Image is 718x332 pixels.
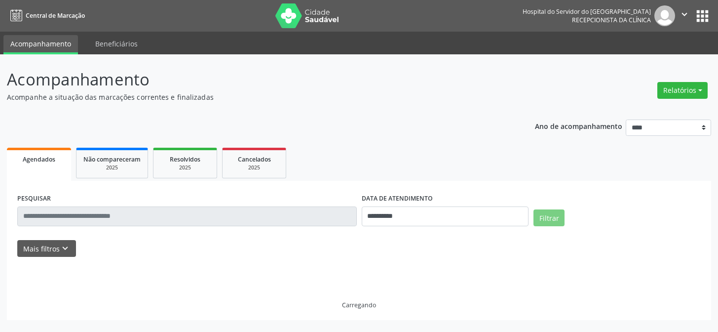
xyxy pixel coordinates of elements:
[572,16,651,24] span: Recepcionista da clínica
[17,240,76,257] button: Mais filtroskeyboard_arrow_down
[342,301,376,309] div: Carregando
[533,209,565,226] button: Filtrar
[7,7,85,24] a: Central de Marcação
[523,7,651,16] div: Hospital do Servidor do [GEOGRAPHIC_DATA]
[170,155,200,164] span: Resolvidos
[694,7,711,25] button: apps
[675,5,694,26] button: 
[679,9,690,20] i: 
[238,155,271,164] span: Cancelados
[17,191,51,207] label: PESQUISAR
[88,35,145,52] a: Beneficiários
[3,35,78,54] a: Acompanhamento
[160,164,210,171] div: 2025
[60,243,71,254] i: keyboard_arrow_down
[83,155,141,164] span: Não compareceram
[654,5,675,26] img: img
[362,191,433,207] label: DATA DE ATENDIMENTO
[7,92,500,102] p: Acompanhe a situação das marcações correntes e finalizadas
[535,120,622,132] p: Ano de acompanhamento
[83,164,141,171] div: 2025
[7,67,500,92] p: Acompanhamento
[26,11,85,20] span: Central de Marcação
[657,82,708,99] button: Relatórios
[229,164,279,171] div: 2025
[23,155,55,164] span: Agendados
